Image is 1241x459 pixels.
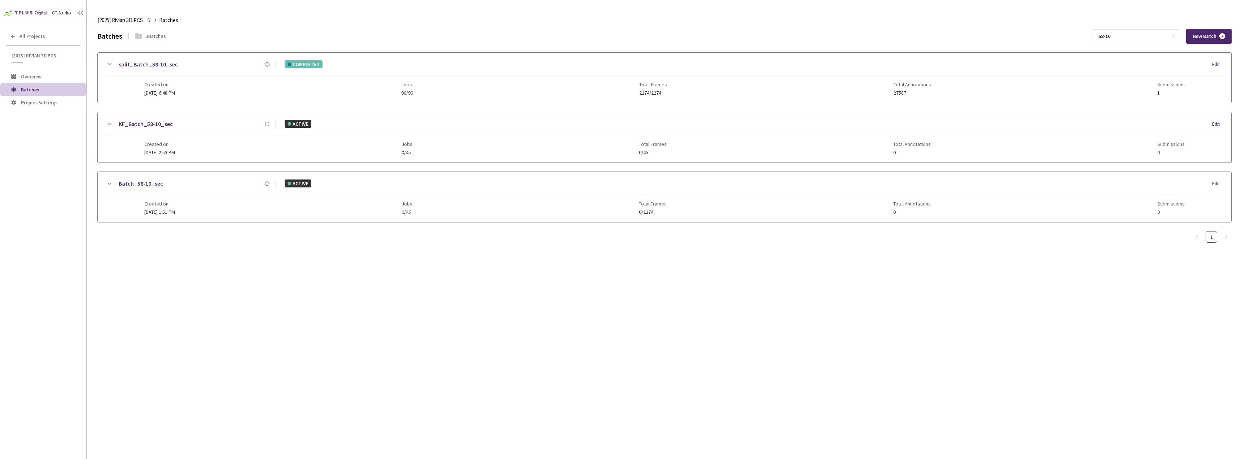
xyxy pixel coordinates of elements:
[119,120,173,129] a: KF_Batch_58-10_sec
[1157,90,1185,96] span: 1
[97,16,143,25] span: [2025] Rivian 3D PCS
[1157,209,1185,215] span: 0
[893,150,931,155] span: 0
[98,172,1231,222] div: Batch_58-10_secACTIVEEditCreated on[DATE] 1:51 PMJobs0/45Total Frames0/2274Total Annotations0Subm...
[21,99,58,106] span: Project Settings
[98,53,1231,103] div: split_Batch_58-10_secCOMPLETEDEditCreated on[DATE] 6:48 PMJobs90/90Total Frames2274/2274Total Ann...
[285,60,323,68] div: COMPLETED
[144,90,175,96] span: [DATE] 6:48 PM
[285,179,311,187] div: ACTIVE
[402,209,412,215] span: 0/45
[144,149,175,156] span: [DATE] 2:53 PM
[21,86,39,93] span: Batches
[119,60,178,69] a: split_Batch_58-10_sec
[1220,231,1232,243] li: Next Page
[1191,231,1203,243] button: left
[1206,231,1217,242] a: 1
[12,53,76,59] span: [2025] Rivian 3D PCS
[639,141,667,147] span: Total Frames
[893,141,931,147] span: Total Annotations
[402,150,412,155] span: 0/45
[1212,121,1224,128] div: Edit
[1212,180,1224,187] div: Edit
[144,141,175,147] span: Created on
[1212,61,1224,68] div: Edit
[119,179,163,188] a: Batch_58-10_sec
[98,112,1231,163] div: KF_Batch_58-10_secACTIVEEditCreated on[DATE] 2:53 PMJobs0/45Total Frames0/45Total Annotations0Sub...
[146,32,166,40] div: 3 Batches
[401,90,413,96] span: 90/90
[1195,235,1199,239] span: left
[52,9,71,17] div: GT Studio
[402,141,412,147] span: Jobs
[893,201,931,207] span: Total Annotations
[1193,33,1216,39] span: New Batch
[144,82,175,87] span: Created on
[1191,231,1203,243] li: Previous Page
[893,209,931,215] span: 0
[639,90,667,96] span: 2274/2274
[639,201,667,207] span: Total Frames
[639,150,667,155] span: 0/45
[154,16,156,25] li: /
[97,30,122,42] div: Batches
[1220,231,1232,243] button: right
[401,82,413,87] span: Jobs
[1157,150,1185,155] span: 0
[285,120,311,128] div: ACTIVE
[1157,201,1185,207] span: Submissions
[144,209,175,215] span: [DATE] 1:51 PM
[639,209,667,215] span: 0/2274
[402,201,412,207] span: Jobs
[159,16,178,25] span: Batches
[19,33,45,39] span: All Projects
[21,73,41,80] span: Overview
[639,82,667,87] span: Total Frames
[1094,30,1171,43] input: Search
[894,90,931,96] span: 27587
[1157,141,1185,147] span: Submissions
[1157,82,1185,87] span: Submissions
[894,82,931,87] span: Total Annotations
[1224,235,1228,239] span: right
[144,201,175,207] span: Created on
